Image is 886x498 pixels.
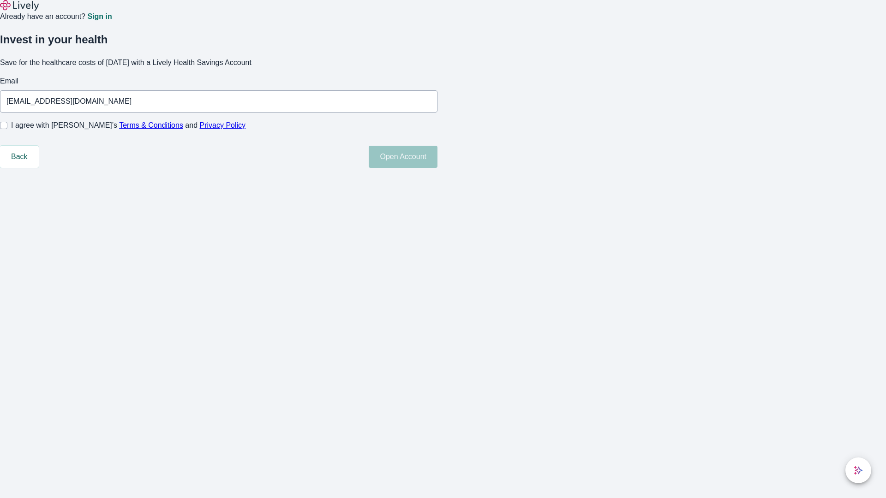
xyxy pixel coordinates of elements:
a: Privacy Policy [200,121,246,129]
button: chat [845,457,871,483]
span: I agree with [PERSON_NAME]’s and [11,120,245,131]
svg: Lively AI Assistant [854,466,863,475]
a: Terms & Conditions [119,121,183,129]
a: Sign in [87,13,112,20]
